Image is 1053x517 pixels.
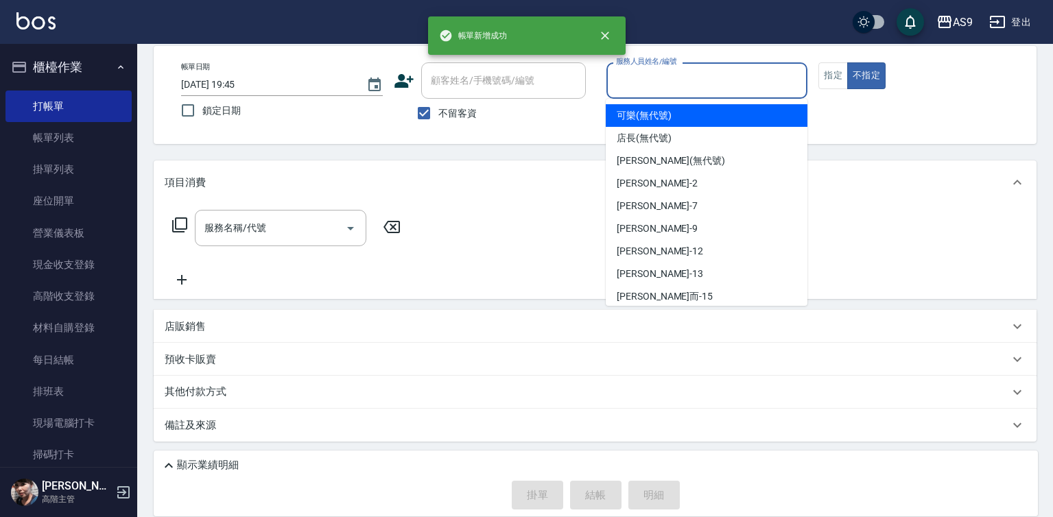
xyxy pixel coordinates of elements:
[847,62,886,89] button: 不指定
[5,249,132,280] a: 現金收支登錄
[5,185,132,217] a: 座位開單
[5,217,132,249] a: 營業儀表板
[617,154,725,168] span: [PERSON_NAME] (無代號)
[5,91,132,122] a: 打帳單
[5,376,132,407] a: 排班表
[154,310,1037,343] div: 店販銷售
[165,320,206,334] p: 店販銷售
[439,29,508,43] span: 帳單新增成功
[617,176,698,191] span: [PERSON_NAME] -2
[617,108,672,123] span: 可樂 (無代號)
[818,62,848,89] button: 指定
[177,458,239,472] p: 顯示業績明細
[617,199,698,213] span: [PERSON_NAME] -7
[438,106,477,121] span: 不留客資
[358,69,391,101] button: Choose date, selected date is 2025-08-10
[165,418,216,433] p: 備註及來源
[165,385,233,400] p: 其他付款方式
[154,160,1037,204] div: 項目消費
[617,267,703,281] span: [PERSON_NAME] -13
[42,479,112,493] h5: [PERSON_NAME]
[202,104,241,118] span: 鎖定日期
[5,122,132,154] a: 帳單列表
[616,56,676,67] label: 服務人員姓名/編號
[5,312,132,344] a: 材料自購登錄
[5,407,132,439] a: 現場電腦打卡
[181,62,210,72] label: 帳單日期
[165,352,216,367] p: 預收卡販賣
[984,10,1037,35] button: 登出
[154,376,1037,409] div: 其他付款方式
[897,8,924,36] button: save
[617,289,713,304] span: [PERSON_NAME]而 -15
[16,12,56,29] img: Logo
[154,343,1037,376] div: 預收卡販賣
[617,244,703,258] span: [PERSON_NAME] -12
[5,344,132,376] a: 每日結帳
[5,49,132,85] button: 櫃檯作業
[340,217,362,239] button: Open
[5,154,132,185] a: 掛單列表
[5,439,132,470] a: 掃碼打卡
[5,280,132,312] a: 高階收支登錄
[165,176,206,190] p: 項目消費
[617,131,672,145] span: 店長 (無代號)
[181,73,353,96] input: YYYY/MM/DD hh:mm
[617,221,698,236] span: [PERSON_NAME] -9
[42,493,112,505] p: 高階主管
[154,409,1037,442] div: 備註及來源
[953,14,973,31] div: AS9
[590,21,620,51] button: close
[931,8,978,36] button: AS9
[11,479,38,506] img: Person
